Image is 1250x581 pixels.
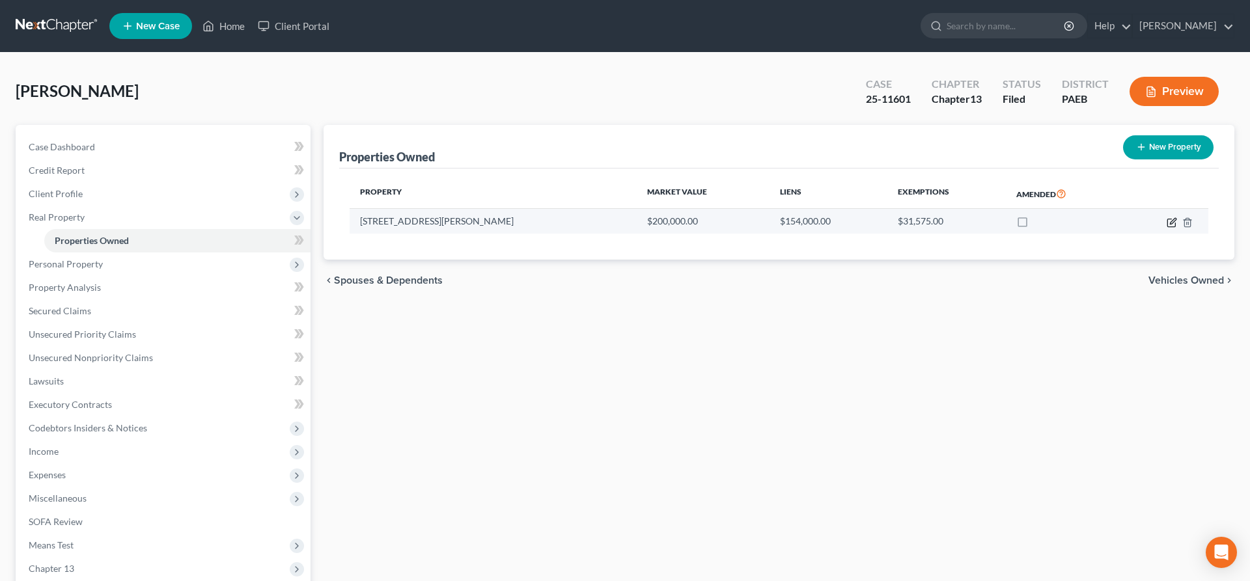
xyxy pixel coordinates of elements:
input: Search by name... [947,14,1066,38]
span: Unsecured Priority Claims [29,329,136,340]
div: Open Intercom Messenger [1206,537,1237,568]
button: New Property [1123,135,1214,159]
div: District [1062,77,1109,92]
a: Help [1088,14,1132,38]
span: [PERSON_NAME] [16,81,139,100]
a: Home [196,14,251,38]
div: Properties Owned [339,149,435,165]
th: Market Value [637,179,770,209]
th: Property [350,179,637,209]
span: Income [29,446,59,457]
div: Case [866,77,911,92]
th: Exemptions [887,179,1007,209]
div: Status [1003,77,1041,92]
a: Unsecured Priority Claims [18,323,311,346]
a: SOFA Review [18,510,311,534]
a: Credit Report [18,159,311,182]
a: Client Portal [251,14,336,38]
a: Properties Owned [44,229,311,252]
th: Amended [1006,179,1122,209]
div: Filed [1003,92,1041,107]
span: Executory Contracts [29,399,112,410]
span: Vehicles Owned [1148,275,1224,286]
td: [STREET_ADDRESS][PERSON_NAME] [350,209,637,234]
span: Unsecured Nonpriority Claims [29,352,153,363]
span: Personal Property [29,258,103,269]
td: $31,575.00 [887,209,1007,234]
th: Liens [770,179,887,209]
span: Property Analysis [29,282,101,293]
a: Lawsuits [18,370,311,393]
button: chevron_left Spouses & Dependents [324,275,443,286]
span: New Case [136,21,180,31]
span: Codebtors Insiders & Notices [29,422,147,433]
a: Unsecured Nonpriority Claims [18,346,311,370]
div: Chapter [932,92,982,107]
a: Secured Claims [18,299,311,323]
button: Preview [1130,77,1219,106]
td: $200,000.00 [637,209,770,234]
span: Secured Claims [29,305,91,316]
span: Lawsuits [29,375,64,386]
span: Chapter 13 [29,563,74,574]
span: Means Test [29,539,74,550]
button: Vehicles Owned chevron_right [1148,275,1234,286]
div: 25-11601 [866,92,911,107]
span: SOFA Review [29,516,83,527]
span: Credit Report [29,165,85,176]
div: Chapter [932,77,982,92]
span: Client Profile [29,188,83,199]
span: Expenses [29,469,66,480]
span: Real Property [29,211,85,223]
span: Case Dashboard [29,141,95,152]
span: Miscellaneous [29,493,87,504]
span: Spouses & Dependents [334,275,443,286]
div: PAEB [1062,92,1109,107]
td: $154,000.00 [770,209,887,234]
i: chevron_left [324,275,334,286]
i: chevron_right [1224,275,1234,286]
a: Property Analysis [18,276,311,299]
span: Properties Owned [55,235,129,246]
span: 13 [970,92,982,105]
a: Executory Contracts [18,393,311,416]
a: Case Dashboard [18,135,311,159]
a: [PERSON_NAME] [1133,14,1234,38]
